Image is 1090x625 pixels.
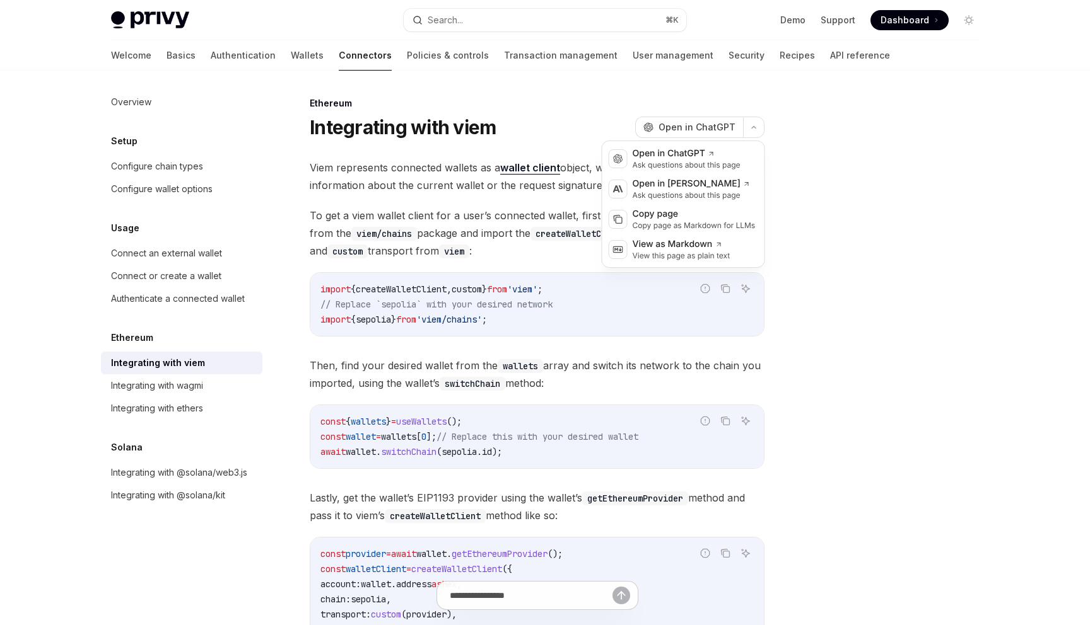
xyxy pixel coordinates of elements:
[633,147,741,160] div: Open in ChatGPT
[310,97,765,110] div: Ethereum
[411,563,502,575] span: createWalletClient
[351,416,386,427] span: wallets
[780,40,815,71] a: Recipes
[717,545,734,561] button: Copy the contents from the code block
[291,40,324,71] a: Wallets
[830,40,890,71] a: API reference
[697,280,713,297] button: Report incorrect code
[452,284,482,295] span: custom
[111,159,203,174] div: Configure chain types
[101,352,262,374] a: Integrating with viem
[635,117,743,138] button: Open in ChatGPT
[440,377,505,391] code: switchChain
[447,548,452,559] span: .
[101,265,262,287] a: Connect or create a wallet
[447,284,452,295] span: ,
[737,413,754,429] button: Ask AI
[500,161,560,175] a: wallet client
[111,134,138,149] h5: Setup
[320,416,346,427] span: const
[447,416,462,427] span: ();
[111,181,213,197] div: Configure wallet options
[320,299,553,310] span: // Replace `sepolia` with your desired network
[310,357,765,392] span: Then, find your desired wallet from the array and switch its network to the chain you imported, u...
[439,244,469,258] code: viem
[502,563,512,575] span: ({
[320,563,346,575] span: const
[346,548,386,559] span: provider
[101,242,262,265] a: Connect an external wallet
[492,446,502,457] span: );
[351,314,356,325] span: {
[697,545,713,561] button: Report incorrect code
[437,446,442,457] span: (
[101,91,262,113] a: Overview
[537,284,542,295] span: ;
[101,374,262,397] a: Integrating with wagmi
[416,431,421,442] span: [
[737,545,754,561] button: Ask AI
[633,178,751,190] div: Open in [PERSON_NAME]
[442,446,477,457] span: sepolia
[101,461,262,484] a: Integrating with @solana/web3.js
[396,416,447,427] span: useWallets
[111,221,139,236] h5: Usage
[396,314,416,325] span: from
[101,484,262,507] a: Integrating with @solana/kit
[320,548,346,559] span: const
[482,314,487,325] span: ;
[404,9,686,32] button: Search...⌘K
[385,509,486,523] code: createWalletClient
[697,413,713,429] button: Report incorrect code
[391,314,396,325] span: }
[101,287,262,310] a: Authenticate a connected wallet
[346,416,351,427] span: {
[111,355,205,370] div: Integrating with viem
[633,238,730,251] div: View as Markdown
[111,488,225,503] div: Integrating with @solana/kit
[416,314,482,325] span: 'viem/chains'
[111,246,222,261] div: Connect an external wallet
[101,155,262,178] a: Configure chain types
[633,251,730,261] div: View this page as plain text
[504,40,618,71] a: Transaction management
[346,431,376,442] span: wallet
[406,563,411,575] span: =
[320,314,351,325] span: import
[111,465,247,480] div: Integrating with @solana/web3.js
[729,40,765,71] a: Security
[737,280,754,297] button: Ask AI
[111,268,221,284] div: Connect or create a wallet
[351,227,417,241] code: viem/chains
[320,446,346,457] span: await
[356,284,447,295] span: createWalletClient
[633,160,741,170] div: Ask questions about this page
[548,548,563,559] span: ();
[111,95,151,110] div: Overview
[633,190,751,200] div: Ask questions about this page
[167,40,196,71] a: Basics
[111,378,203,393] div: Integrating with wagmi
[346,563,406,575] span: walletClient
[111,40,151,71] a: Welcome
[386,416,391,427] span: }
[407,40,489,71] a: Policies & controls
[426,431,437,442] span: ];
[452,548,548,559] span: getEthereumProvider
[381,446,437,457] span: switchChain
[881,14,929,26] span: Dashboard
[633,40,713,71] a: User management
[111,440,143,455] h5: Solana
[391,548,416,559] span: await
[821,14,855,26] a: Support
[500,161,560,174] strong: wallet client
[428,13,463,28] div: Search...
[530,227,631,241] code: createWalletClient
[356,314,391,325] span: sepolia
[320,431,346,442] span: const
[386,548,391,559] span: =
[482,446,492,457] span: id
[320,284,351,295] span: import
[498,359,543,373] code: wallets
[339,40,392,71] a: Connectors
